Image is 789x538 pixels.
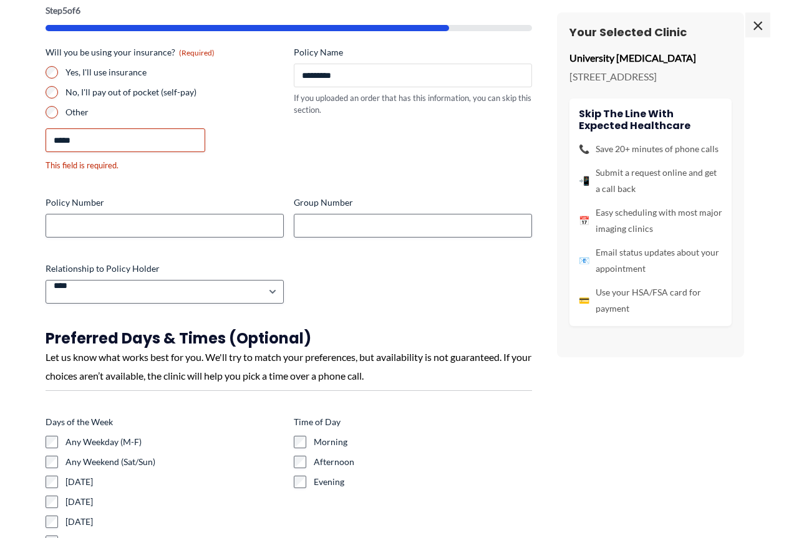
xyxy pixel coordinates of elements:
[65,476,284,488] label: [DATE]
[579,292,589,309] span: 💳
[46,348,532,385] div: Let us know what works best for you. We'll try to match your preferences, but availability is not...
[579,213,589,229] span: 📅
[579,252,589,269] span: 📧
[46,128,205,152] input: Other Choice, please specify
[579,108,722,132] h4: Skip the line with Expected Healthcare
[579,141,722,157] li: Save 20+ minutes of phone calls
[65,106,284,118] label: Other
[46,6,532,15] p: Step of
[579,173,589,189] span: 📲
[314,436,532,448] label: Morning
[314,476,532,488] label: Evening
[745,12,770,37] span: ×
[294,46,532,59] label: Policy Name
[314,456,532,468] label: Afternoon
[65,86,284,98] label: No, I'll pay out of pocket (self-pay)
[569,67,732,86] p: [STREET_ADDRESS]
[46,329,532,348] h3: Preferred Days & Times (Optional)
[46,416,113,428] legend: Days of the Week
[65,496,284,508] label: [DATE]
[75,5,80,16] span: 6
[179,48,215,57] span: (Required)
[65,436,284,448] label: Any Weekday (M-F)
[65,66,284,79] label: Yes, I'll use insurance
[294,92,532,115] div: If you uploaded an order that has this information, you can skip this section.
[62,5,67,16] span: 5
[46,160,284,171] div: This field is required.
[65,456,284,468] label: Any Weekend (Sat/Sun)
[579,141,589,157] span: 📞
[579,204,722,237] li: Easy scheduling with most major imaging clinics
[46,46,215,59] legend: Will you be using your insurance?
[294,416,341,428] legend: Time of Day
[65,516,284,528] label: [DATE]
[569,49,732,67] p: University [MEDICAL_DATA]
[579,165,722,197] li: Submit a request online and get a call back
[569,25,732,39] h3: Your Selected Clinic
[579,244,722,277] li: Email status updates about your appointment
[46,196,284,209] label: Policy Number
[294,196,532,209] label: Group Number
[46,262,284,275] label: Relationship to Policy Holder
[579,284,722,317] li: Use your HSA/FSA card for payment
